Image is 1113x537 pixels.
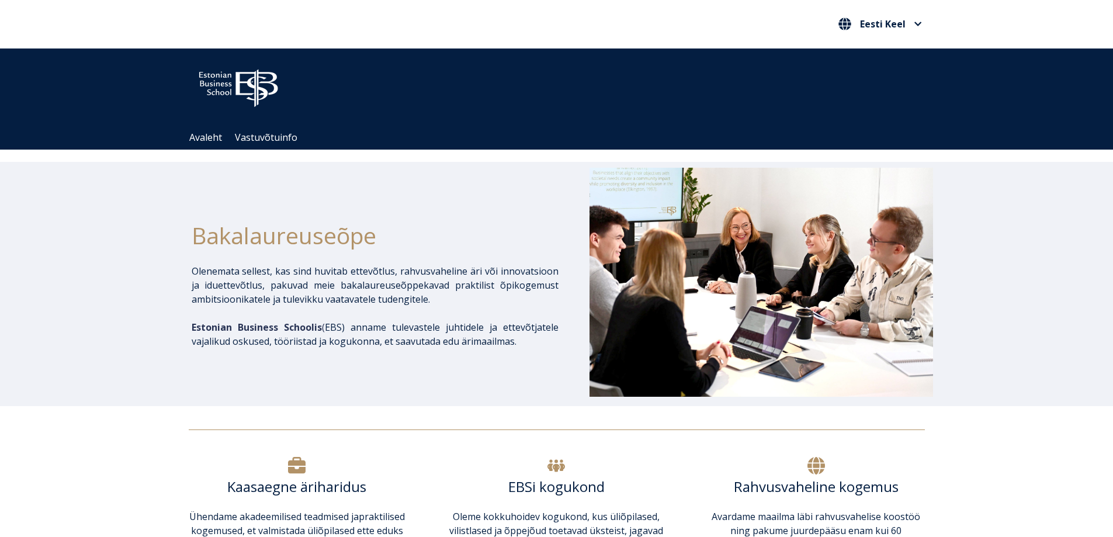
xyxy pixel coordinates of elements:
span: ( [192,321,325,334]
button: Eesti Keel [835,15,925,33]
h1: Bakalaureuseõpe [192,218,559,252]
nav: Vali oma keel [835,15,925,34]
p: EBS) anname tulevastele juhtidele ja ettevõtjatele vajalikud oskused, tööriistad ja kogukonna, et... [192,320,559,348]
div: Navigation Menu [183,126,942,150]
h6: Kaasaegne äriharidus [189,478,405,496]
img: ebs_logo2016_white [189,60,288,110]
span: Ühendame akadeemilised teadmised ja [189,510,359,523]
a: Avaleht [189,131,222,144]
a: Vastuvõtuinfo [235,131,297,144]
p: Olenemata sellest, kas sind huvitab ettevõtlus, rahvusvaheline äri või innovatsioon ja iduettevõt... [192,264,559,306]
span: Estonian Business Schoolis [192,321,322,334]
h6: Rahvusvaheline kogemus [708,478,924,496]
span: Eesti Keel [860,19,906,29]
img: Bakalaureusetudengid [590,168,933,397]
h6: EBSi kogukond [448,478,665,496]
